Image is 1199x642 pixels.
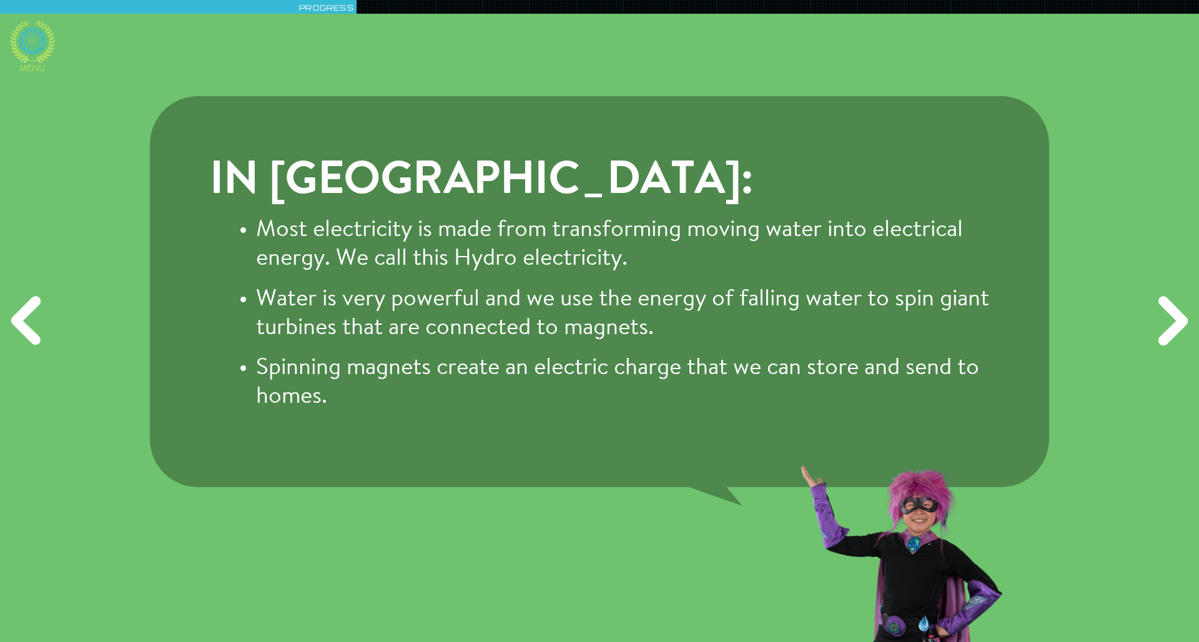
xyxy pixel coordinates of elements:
[19,63,46,76] span: Menu
[256,217,989,274] li: Most electricity is made from transforming moving water into electrical energy. We call this Hydr...
[256,286,989,343] li: Water is very powerful and we use the energy of falling water to spin giant turbines that are con...
[10,21,55,76] a: Menu
[210,159,989,205] h3: In [GEOGRAPHIC_DATA]:
[784,450,1019,642] img: apprenticePointingUp3-8de0bd064b02d2e9ed3688e6ef5bec10.png
[256,355,989,412] li: Spinning magnets create an electric charge that we can store and send to homes.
